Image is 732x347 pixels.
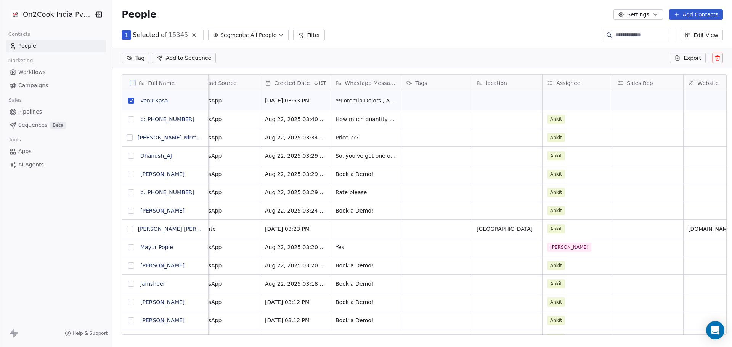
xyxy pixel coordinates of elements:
span: Sales [5,94,25,106]
span: Sales Rep [627,79,653,87]
span: [DATE] 03:23 PM [265,225,326,233]
a: [PERSON_NAME] [140,208,185,214]
span: Lead Source [204,79,236,87]
img: on2cook%20logo-04%20copy.jpg [11,10,20,19]
span: Ankit [547,334,565,343]
span: Ankit [547,206,565,215]
span: Ankit [547,170,565,179]
span: WhatsApp [194,115,255,123]
span: Apps [18,147,32,155]
span: Sequences [18,121,47,129]
span: Export [684,54,701,62]
a: People [6,40,106,52]
span: People [122,9,156,20]
span: On2Cook India Pvt. Ltd. [23,10,92,19]
a: [PERSON_NAME] [140,317,185,323]
div: grid [122,91,209,335]
span: AI Agents [18,161,44,169]
span: Book a Demo! [335,280,396,288]
button: Export [670,53,706,63]
span: WhatsApp [194,262,255,269]
button: On2Cook India Pvt. Ltd. [9,8,89,21]
span: Ankit [547,151,565,160]
span: Ankit [547,188,565,197]
span: Ankit [547,279,565,288]
div: Assignee [543,75,613,91]
span: Aug 22, 2025 03:40 PM [265,115,326,123]
span: Website [697,79,719,87]
span: WhatsApp [194,134,255,141]
span: All People [250,31,276,39]
button: 1 [122,30,131,40]
a: p:[PHONE_NUMBER] [140,116,194,122]
a: AI Agents [6,158,106,171]
span: IST [319,80,326,86]
a: Pipelines [6,106,106,118]
span: Aug 22, 2025 03:24 PM [265,207,326,214]
span: Ankit [547,297,565,307]
div: Lead Source [190,75,260,91]
span: Add to Sequence [166,54,211,62]
span: of 15345 [161,30,188,40]
span: Website [194,225,255,233]
div: Tags [401,75,472,91]
a: [PERSON_NAME] [140,262,185,269]
a: [PERSON_NAME] [140,299,185,305]
span: Full Name [148,79,175,87]
a: [PERSON_NAME] [PERSON_NAME] [138,226,228,232]
span: Rate please [335,189,396,196]
a: [PERSON_NAME]-Nirmal Electronics [138,134,232,141]
span: People [18,42,36,50]
span: WhatsApp [194,207,255,214]
span: Campaigns [18,82,48,90]
span: Book a Demo! [335,317,396,324]
span: **Loremip Dolorsi, Ametcon Adip , Elitsedd & Eiusm Temporinci utl Etdo Magn, Aliq Enimadminim, Ve... [335,97,396,104]
span: Segments: [220,31,249,39]
span: WhatsApp [194,317,255,324]
a: Venu Kasa [140,98,168,104]
span: [DATE] 03:12 PM [265,298,326,306]
span: Ankit [547,133,565,142]
span: Book a Demo! [335,298,396,306]
span: Created Date [274,79,310,87]
a: jamsheer [140,281,165,287]
span: WhatsApp [194,280,255,288]
span: Marketing [5,55,36,66]
button: Settings [613,9,663,20]
span: [PERSON_NAME] [547,243,591,252]
span: How much quantity can it cook at 1 time Or How many momos can it make [335,115,396,123]
span: Assignee [556,79,580,87]
button: Add to Sequence [152,53,216,63]
div: Created DateIST [260,75,331,91]
div: location [472,75,542,91]
span: WhatsApp [194,298,255,306]
span: Book a Demo! [335,207,396,214]
span: Aug 22, 2025 03:20 PM [265,243,326,251]
span: Tools [5,134,24,146]
button: Filter [293,30,325,40]
span: Ankit [547,115,565,124]
span: Ankit [547,224,565,233]
span: Price and demo [335,335,396,342]
span: Book a Demo! [335,262,396,269]
a: Campaigns [6,79,106,92]
a: Apps [6,145,106,158]
div: Sales Rep [613,75,683,91]
span: Aug 22, 2025 03:29 PM [265,152,326,160]
span: WhatsApp [194,152,255,160]
span: Pipelines [18,108,42,116]
span: Whastapp Message [345,79,396,87]
span: Aug 22, 2025 03:29 PM [265,170,326,178]
span: Aug 22, 2025 03:20 PM [265,262,326,269]
span: Help & Support [72,330,108,336]
button: Add Contacts [669,9,723,20]
span: Tag [135,54,144,62]
a: p:[PHONE_NUMBER] [140,189,194,195]
span: Contacts [5,29,34,40]
span: Price ??? [335,134,396,141]
span: WhatsApp [194,189,255,196]
span: location [486,79,507,87]
span: [DATE] 03:09 PM [265,335,326,342]
button: Edit View [680,30,723,40]
span: [DATE] 03:12 PM [265,317,326,324]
